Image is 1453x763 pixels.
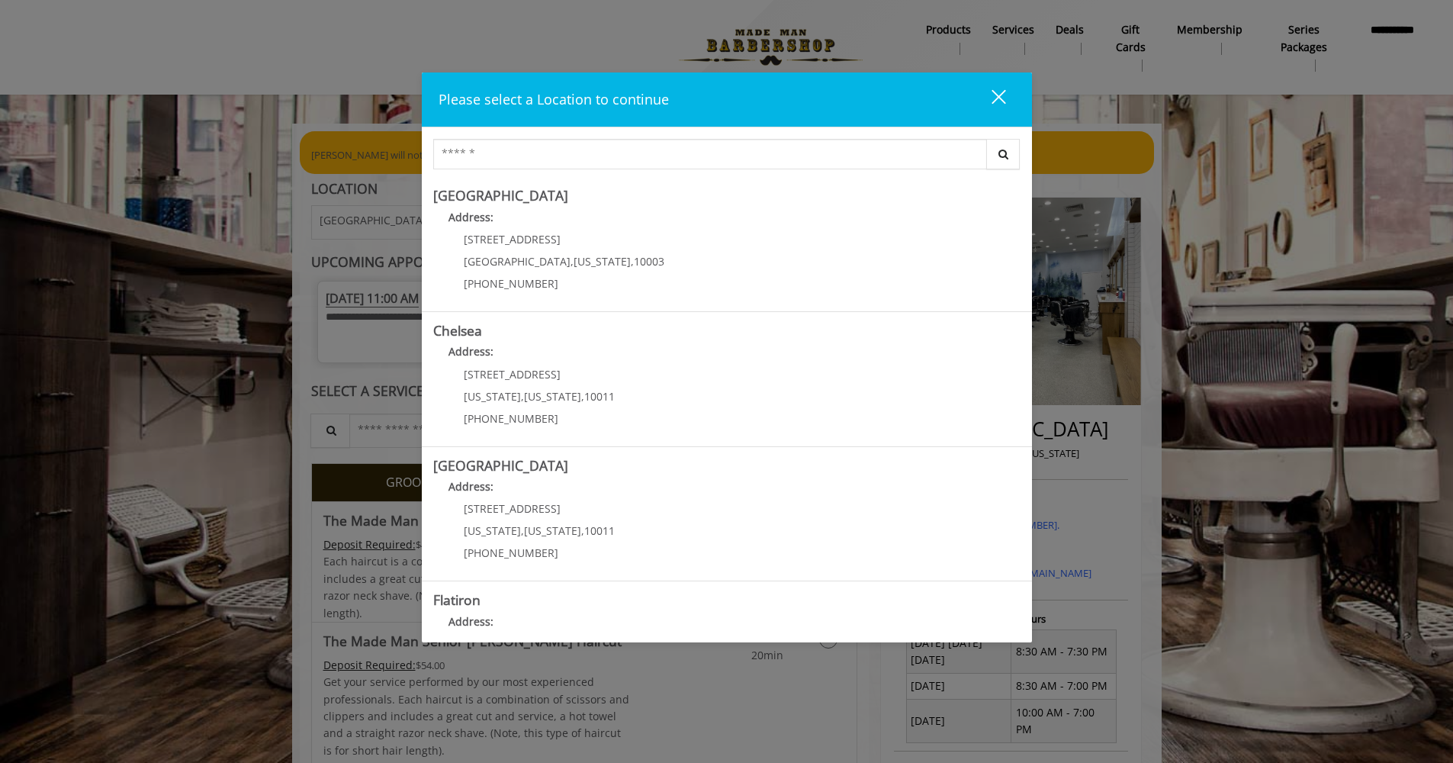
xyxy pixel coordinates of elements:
span: , [581,389,584,404]
span: , [571,254,574,269]
span: , [521,389,524,404]
span: [STREET_ADDRESS] [464,501,561,516]
i: Search button [995,149,1012,159]
span: [US_STATE] [524,389,581,404]
input: Search Center [433,139,987,169]
span: [STREET_ADDRESS] [464,367,561,381]
button: close dialog [963,84,1015,115]
span: 10003 [634,254,664,269]
div: Center Select [433,139,1021,177]
span: , [631,254,634,269]
b: Address: [448,614,493,629]
span: [US_STATE] [524,523,581,538]
div: close dialog [974,89,1005,111]
span: [US_STATE] [464,389,521,404]
b: Chelsea [433,321,482,340]
span: Please select a Location to continue [439,90,669,108]
b: Address: [448,344,493,359]
span: [US_STATE] [464,523,521,538]
b: Address: [448,479,493,494]
b: Address: [448,210,493,224]
b: [GEOGRAPHIC_DATA] [433,456,568,475]
span: [STREET_ADDRESS] [464,232,561,246]
span: [GEOGRAPHIC_DATA] [464,254,571,269]
span: , [581,523,584,538]
span: 10011 [584,389,615,404]
span: 10011 [584,523,615,538]
span: , [521,523,524,538]
b: Flatiron [433,591,481,609]
span: [PHONE_NUMBER] [464,411,558,426]
span: [PHONE_NUMBER] [464,546,558,560]
span: [US_STATE] [574,254,631,269]
b: [GEOGRAPHIC_DATA] [433,186,568,204]
span: [PHONE_NUMBER] [464,276,558,291]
